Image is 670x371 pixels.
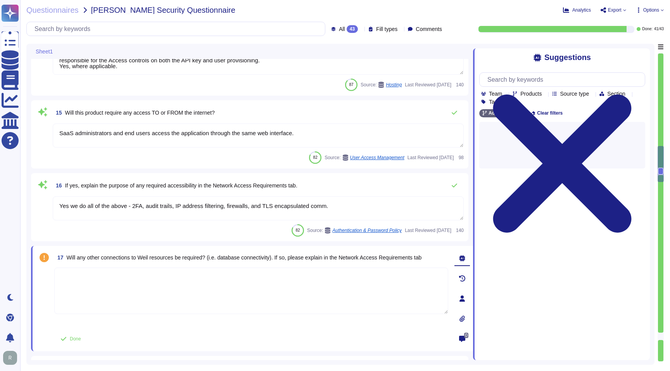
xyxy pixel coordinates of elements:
[65,182,297,189] span: If yes, explain the purpose of any required accessibility in the Network Access Requirements tab.
[572,8,591,12] span: Analytics
[53,110,62,115] span: 15
[2,349,22,366] button: user
[408,155,454,160] span: Last Reviewed [DATE]
[654,27,664,31] span: 41 / 43
[416,26,442,32] span: Comments
[53,124,464,148] textarea: SaaS administrators and end users access the application through the same web interface.
[31,22,325,36] input: Search by keywords
[454,82,464,87] span: 140
[26,6,79,14] span: Questionnaires
[332,228,402,233] span: Authentication & Password Policy
[70,337,81,341] span: Done
[54,331,87,347] button: Done
[563,7,591,13] button: Analytics
[65,110,215,116] span: Will this product require any access TO or FROM the internet?
[405,228,451,233] span: Last Reviewed [DATE]
[347,25,358,33] div: 43
[53,45,464,75] textarea: Each API call requires authentication to be established, either through Oauth 2 or by including y...
[642,27,653,31] span: Done:
[307,227,402,234] span: Source:
[608,8,622,12] span: Export
[53,183,62,188] span: 16
[54,255,64,260] span: 17
[386,82,402,87] span: Hosting
[350,155,404,160] span: User Access Management
[464,333,468,338] span: 0
[457,155,464,160] span: 98
[405,82,451,87] span: Last Reviewed [DATE]
[349,82,354,87] span: 87
[454,228,464,233] span: 140
[339,26,345,32] span: All
[325,155,404,161] span: Source:
[643,8,659,12] span: Options
[484,73,645,86] input: Search by keywords
[376,26,397,32] span: Fill types
[91,6,235,14] span: [PERSON_NAME] Security Questionnaire
[313,155,318,160] span: 82
[295,228,300,232] span: 82
[67,254,422,261] span: Will any other connections to Weil resources be required? (i.e. database connectivity). If so, pl...
[53,196,464,220] textarea: Yes we do all of the above - 2FA, audit trails, IP address filtering, firewalls, and TLS encapsul...
[3,351,17,365] img: user
[361,82,402,88] span: Source:
[36,49,53,54] span: Sheet1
